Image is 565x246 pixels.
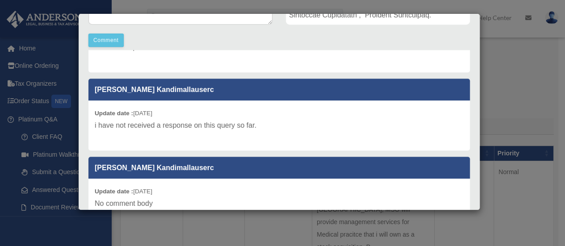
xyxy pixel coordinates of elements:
[88,79,470,100] p: [PERSON_NAME] Kandimallauserc
[95,110,133,117] b: Update date :
[95,197,464,210] p: No comment body
[95,188,152,195] small: [DATE]
[95,188,133,195] b: Update date :
[95,119,464,132] p: i have not received a response on this query so far.
[88,157,470,179] p: [PERSON_NAME] Kandimallauserc
[95,110,152,117] small: [DATE]
[88,33,124,47] button: Comment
